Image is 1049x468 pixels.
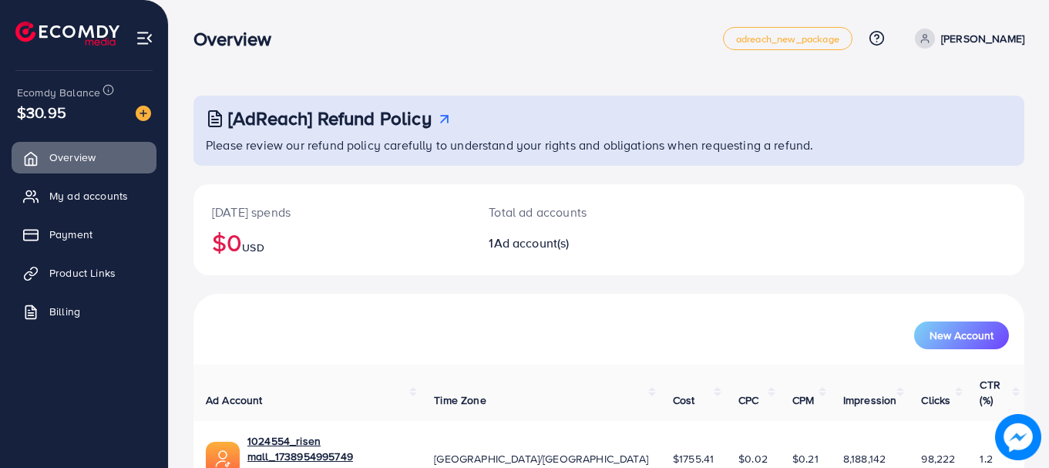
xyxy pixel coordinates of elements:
span: 1.2 [980,451,992,466]
p: [DATE] spends [212,203,452,221]
span: Overview [49,150,96,165]
a: adreach_new_package [723,27,852,50]
span: Time Zone [434,392,486,408]
span: Billing [49,304,80,319]
img: image [995,414,1041,460]
a: 1024554_risen mall_1738954995749 [247,433,409,465]
a: Product Links [12,258,156,288]
span: Impression [843,392,897,408]
h3: [AdReach] Refund Policy [228,107,432,130]
h3: Overview [193,28,284,50]
span: [GEOGRAPHIC_DATA]/[GEOGRAPHIC_DATA] [434,451,648,466]
span: adreach_new_package [736,34,839,44]
span: CPC [738,392,758,408]
p: Please review our refund policy carefully to understand your rights and obligations when requesti... [206,136,1015,154]
span: $1755.41 [673,451,714,466]
span: Payment [49,227,92,242]
img: logo [15,22,119,45]
a: Billing [12,296,156,327]
a: Overview [12,142,156,173]
p: Total ad accounts [489,203,660,221]
span: $0.21 [792,451,819,466]
span: Ad account(s) [494,234,570,251]
h2: 1 [489,236,660,251]
span: CTR (%) [980,377,1000,408]
span: My ad accounts [49,188,128,204]
span: 8,188,142 [843,451,886,466]
a: [PERSON_NAME] [909,29,1024,49]
span: Clicks [921,392,950,408]
span: USD [242,240,264,255]
img: menu [136,29,153,47]
span: $0.02 [738,451,768,466]
span: Product Links [49,265,116,281]
a: Payment [12,219,156,250]
a: My ad accounts [12,180,156,211]
span: 98,222 [921,451,955,466]
span: New Account [930,330,994,341]
h2: $0 [212,227,452,257]
img: image [136,106,151,121]
span: Ad Account [206,392,263,408]
span: Ecomdy Balance [17,85,100,100]
button: New Account [914,322,1009,349]
span: CPM [792,392,814,408]
span: Cost [673,392,695,408]
span: $30.95 [17,101,66,123]
p: [PERSON_NAME] [941,29,1024,48]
